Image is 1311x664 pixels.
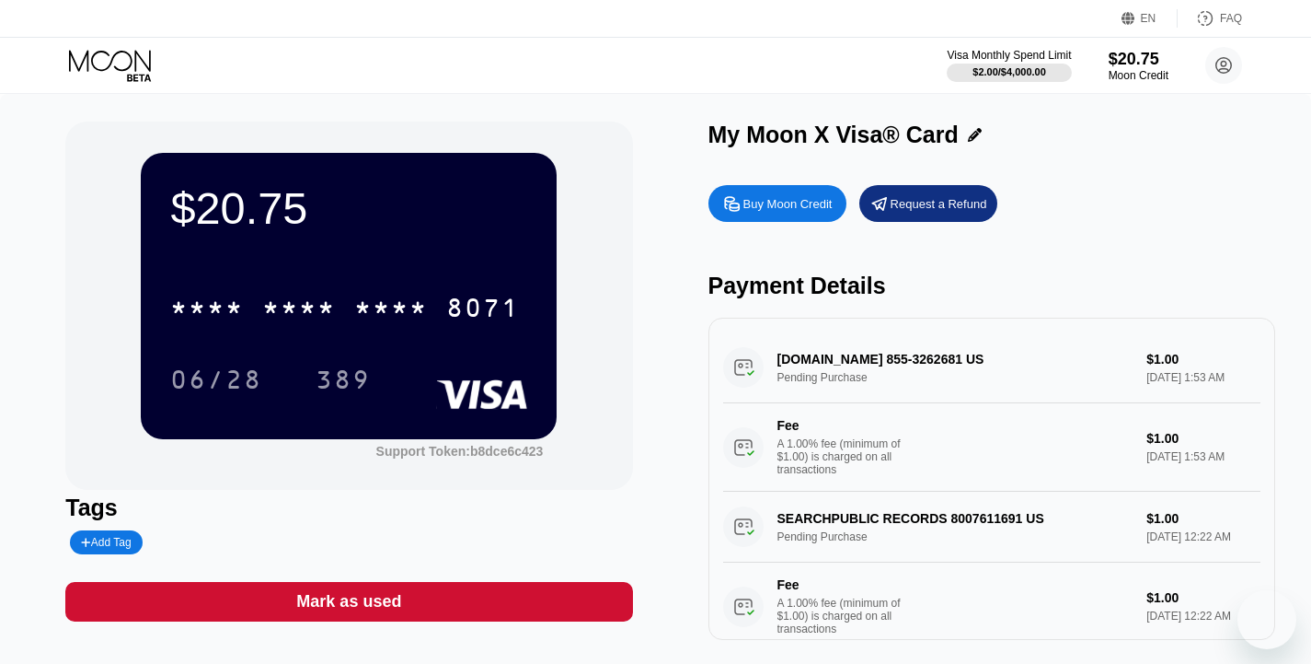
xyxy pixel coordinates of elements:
[1146,431,1260,446] div: $1.00
[296,591,401,612] div: Mark as used
[81,536,131,549] div: Add Tag
[65,495,632,521] div: Tags
[777,437,915,476] div: A 1.00% fee (minimum of $1.00) is charged on all transactions
[743,196,833,212] div: Buy Moon Credit
[777,418,906,433] div: Fee
[708,185,846,222] div: Buy Moon Credit
[446,296,520,325] div: 8071
[1146,590,1260,605] div: $1.00
[65,582,632,622] div: Mark as used
[947,49,1071,82] div: Visa Monthly Spend Limit$2.00/$4,000.00
[708,122,959,148] div: My Moon X Visa® Card
[777,577,906,592] div: Fee
[859,185,997,222] div: Request a Refund
[1109,69,1168,82] div: Moon Credit
[708,273,1275,299] div: Payment Details
[1146,450,1260,463] div: [DATE] 1:53 AM
[891,196,987,212] div: Request a Refund
[1141,12,1156,25] div: EN
[376,444,544,459] div: Support Token:b8dce6c423
[1220,12,1242,25] div: FAQ
[170,367,262,397] div: 06/28
[947,49,1071,62] div: Visa Monthly Spend Limit
[1146,610,1260,623] div: [DATE] 12:22 AM
[777,597,915,635] div: A 1.00% fee (minimum of $1.00) is charged on all transactions
[723,403,1260,492] div: FeeA 1.00% fee (minimum of $1.00) is charged on all transactions$1.00[DATE] 1:53 AM
[723,563,1260,651] div: FeeA 1.00% fee (minimum of $1.00) is charged on all transactions$1.00[DATE] 12:22 AM
[1109,50,1168,69] div: $20.75
[376,444,544,459] div: Support Token: b8dce6c423
[1109,50,1168,82] div: $20.75Moon Credit
[1178,9,1242,28] div: FAQ
[170,182,527,234] div: $20.75
[70,530,142,554] div: Add Tag
[316,367,371,397] div: 389
[156,356,276,402] div: 06/28
[1121,9,1178,28] div: EN
[972,66,1046,77] div: $2.00 / $4,000.00
[302,356,385,402] div: 389
[1237,590,1296,649] iframe: Button to launch messaging window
